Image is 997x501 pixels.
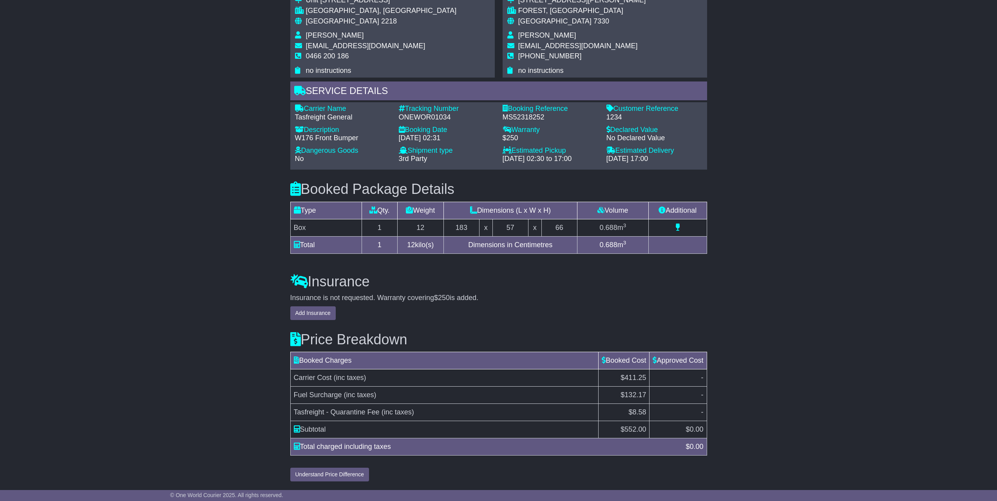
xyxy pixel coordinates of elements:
[290,236,362,253] td: Total
[295,155,304,163] span: No
[600,241,617,249] span: 0.688
[621,374,646,382] span: $411.25
[577,219,648,236] td: m
[628,408,646,416] span: $8.58
[701,408,704,416] span: -
[295,134,391,143] div: W176 Front Bumper
[682,441,707,452] div: $
[382,408,414,416] span: (inc taxes)
[290,81,707,103] div: Service Details
[334,374,366,382] span: (inc taxes)
[443,236,577,253] td: Dimensions in Centimetres
[306,17,379,25] span: [GEOGRAPHIC_DATA]
[503,134,599,143] div: $250
[606,113,702,122] div: 1234
[362,202,397,219] td: Qty.
[344,391,376,399] span: (inc taxes)
[362,236,397,253] td: 1
[397,202,443,219] td: Weight
[290,219,362,236] td: Box
[443,202,577,219] td: Dimensions (L x W x H)
[518,7,646,15] div: FOREST, [GEOGRAPHIC_DATA]
[541,219,577,236] td: 66
[306,42,425,50] span: [EMAIL_ADDRESS][DOMAIN_NAME]
[399,126,495,134] div: Booking Date
[290,352,599,369] td: Booked Charges
[290,274,707,289] h3: Insurance
[689,425,703,433] span: 0.00
[623,222,626,228] sup: 3
[606,155,702,163] div: [DATE] 17:00
[503,113,599,122] div: MS52318252
[362,219,397,236] td: 1
[443,219,479,236] td: 183
[399,147,495,155] div: Shipment type
[600,224,617,232] span: 0.688
[294,391,342,399] span: Fuel Surcharge
[170,492,283,498] span: © One World Courier 2025. All rights reserved.
[290,294,707,302] div: Insurance is not requested. Warranty covering is added.
[599,352,650,369] td: Booked Cost
[295,147,391,155] div: Dangerous Goods
[306,7,457,15] div: [GEOGRAPHIC_DATA], [GEOGRAPHIC_DATA]
[290,332,707,347] h3: Price Breakdown
[306,31,364,39] span: [PERSON_NAME]
[290,468,369,481] button: Understand Price Difference
[518,17,592,25] span: [GEOGRAPHIC_DATA]
[599,421,650,438] td: $
[518,52,582,60] span: [PHONE_NUMBER]
[306,52,349,60] span: 0466 200 186
[518,42,638,50] span: [EMAIL_ADDRESS][DOMAIN_NAME]
[294,408,380,416] span: Tasfreight - Quarantine Fee
[295,126,391,134] div: Description
[650,352,707,369] td: Approved Cost
[479,219,492,236] td: x
[624,425,646,433] span: 552.00
[701,391,704,399] span: -
[290,421,599,438] td: Subtotal
[399,105,495,113] div: Tracking Number
[606,105,702,113] div: Customer Reference
[290,181,707,197] h3: Booked Package Details
[290,202,362,219] td: Type
[290,306,336,320] button: Add Insurance
[306,67,351,74] span: no instructions
[295,105,391,113] div: Carrier Name
[621,391,646,399] span: $132.17
[397,236,443,253] td: kilo(s)
[434,294,450,302] span: $250
[650,421,707,438] td: $
[397,219,443,236] td: 12
[503,147,599,155] div: Estimated Pickup
[381,17,397,25] span: 2218
[518,31,576,39] span: [PERSON_NAME]
[518,67,564,74] span: no instructions
[407,241,415,249] span: 12
[606,147,702,155] div: Estimated Delivery
[294,374,332,382] span: Carrier Cost
[399,113,495,122] div: ONEWOR01034
[623,240,626,246] sup: 3
[399,134,495,143] div: [DATE] 02:31
[503,155,599,163] div: [DATE] 02:30 to 17:00
[701,374,704,382] span: -
[528,219,541,236] td: x
[399,155,427,163] span: 3rd Party
[689,443,703,450] span: 0.00
[503,105,599,113] div: Booking Reference
[295,113,391,122] div: Tasfreight General
[577,202,648,219] td: Volume
[648,202,707,219] td: Additional
[577,236,648,253] td: m
[290,441,682,452] div: Total charged including taxes
[503,126,599,134] div: Warranty
[492,219,528,236] td: 57
[593,17,609,25] span: 7330
[606,134,702,143] div: No Declared Value
[606,126,702,134] div: Declared Value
